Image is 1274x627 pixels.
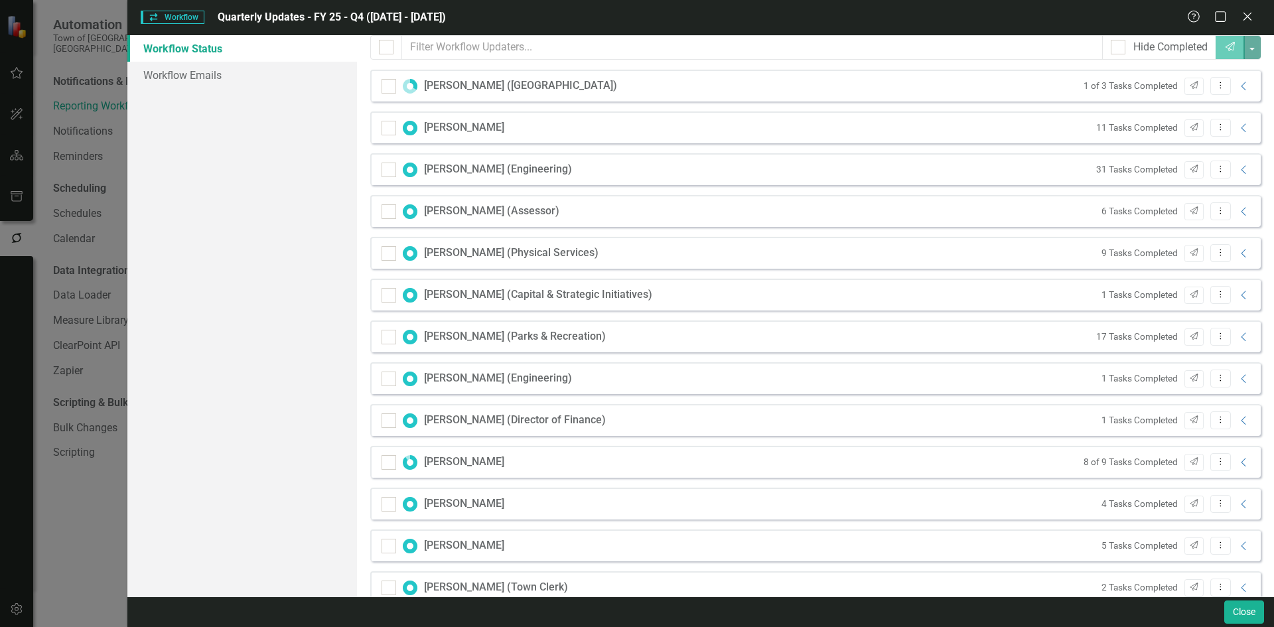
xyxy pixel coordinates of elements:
[1101,247,1178,259] small: 9 Tasks Completed
[1101,539,1178,552] small: 5 Tasks Completed
[1096,330,1178,343] small: 17 Tasks Completed
[424,580,568,595] div: [PERSON_NAME] (Town Clerk)
[424,245,599,261] div: [PERSON_NAME] (Physical Services)
[1101,372,1178,385] small: 1 Tasks Completed
[1101,581,1178,594] small: 2 Tasks Completed
[141,11,204,24] span: Workflow
[1096,163,1178,176] small: 31 Tasks Completed
[424,120,504,135] div: [PERSON_NAME]
[424,204,559,219] div: [PERSON_NAME] (Assessor)
[424,413,606,428] div: [PERSON_NAME] (Director of Finance)
[1133,40,1208,55] div: Hide Completed
[1096,121,1178,134] small: 11 Tasks Completed
[1084,456,1178,468] small: 8 of 9 Tasks Completed
[424,78,617,94] div: [PERSON_NAME] ([GEOGRAPHIC_DATA])
[424,454,504,470] div: [PERSON_NAME]
[1084,80,1178,92] small: 1 of 3 Tasks Completed
[424,371,572,386] div: [PERSON_NAME] (Engineering)
[1101,498,1178,510] small: 4 Tasks Completed
[424,496,504,512] div: [PERSON_NAME]
[424,538,504,553] div: [PERSON_NAME]
[1101,205,1178,218] small: 6 Tasks Completed
[127,62,357,88] a: Workflow Emails
[424,287,652,303] div: [PERSON_NAME] (Capital & Strategic Initiatives)
[401,35,1103,60] input: Filter Workflow Updaters...
[1224,600,1264,624] button: Close
[218,11,446,23] span: Quarterly Updates - FY 25 - Q4 ([DATE] - [DATE])
[424,329,606,344] div: [PERSON_NAME] (Parks & Recreation)
[127,35,357,62] a: Workflow Status
[1101,289,1178,301] small: 1 Tasks Completed
[424,162,572,177] div: [PERSON_NAME] (Engineering)
[1101,414,1178,427] small: 1 Tasks Completed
